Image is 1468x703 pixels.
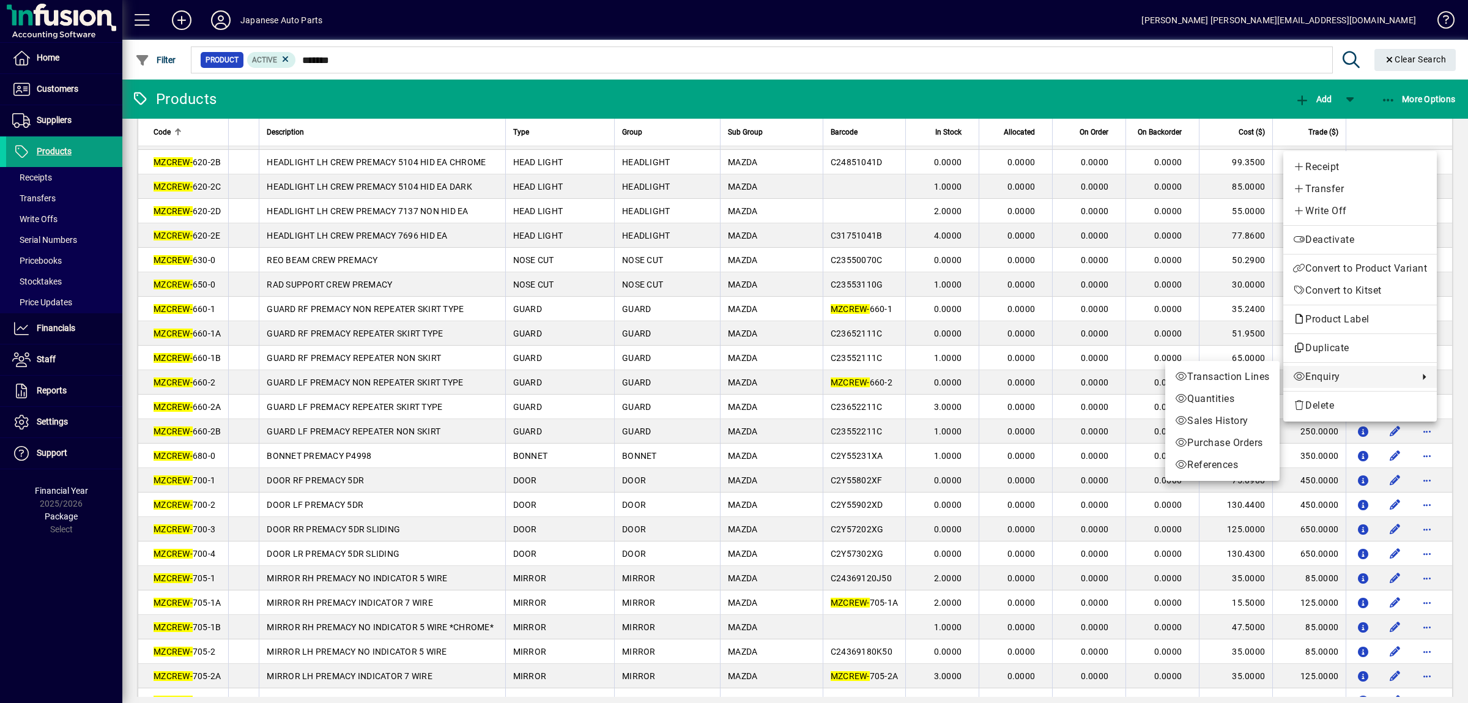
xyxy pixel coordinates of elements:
[1293,160,1427,174] span: Receipt
[1293,313,1376,325] span: Product Label
[1283,229,1437,251] button: Deactivate product
[1293,232,1427,247] span: Deactivate
[1293,283,1427,298] span: Convert to Kitset
[1293,398,1427,413] span: Delete
[1293,261,1427,276] span: Convert to Product Variant
[1293,341,1427,355] span: Duplicate
[1293,370,1412,384] span: Enquiry
[1293,182,1427,196] span: Transfer
[1293,204,1427,218] span: Write Off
